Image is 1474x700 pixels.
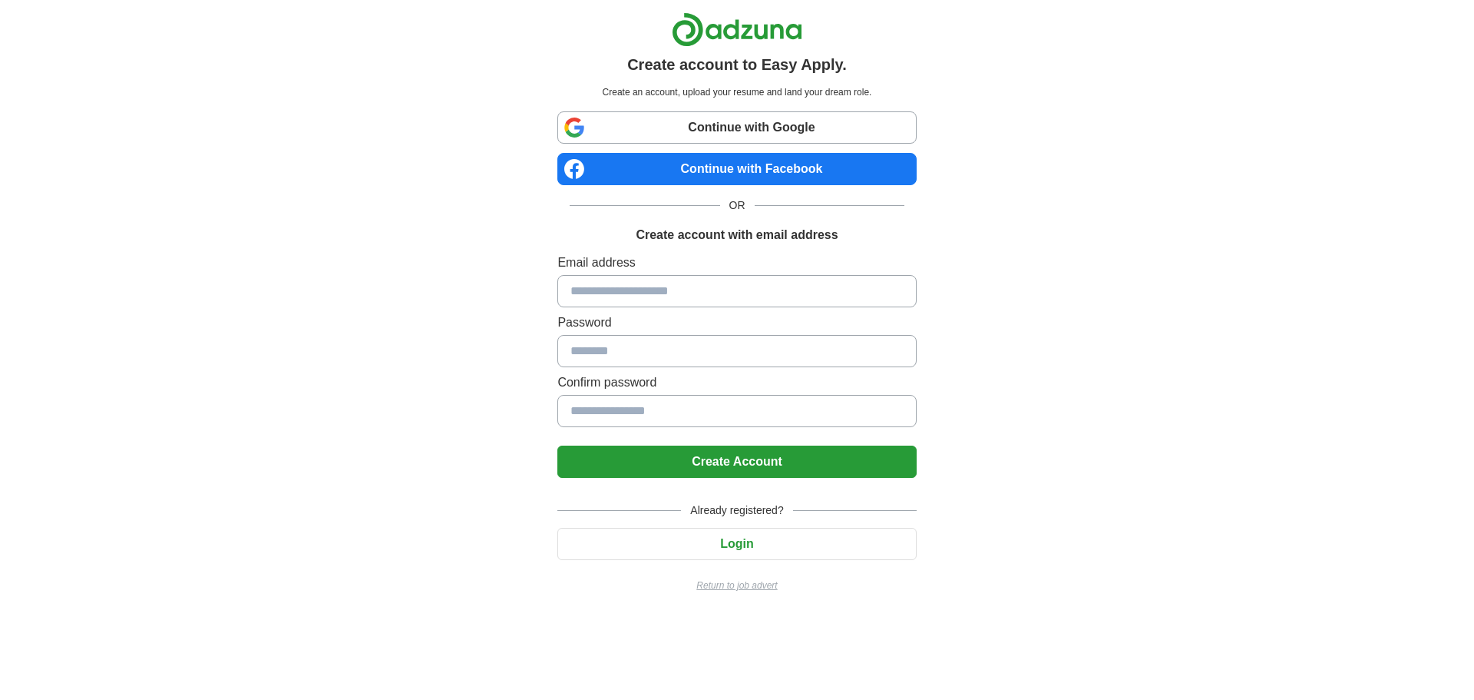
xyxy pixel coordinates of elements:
label: Email address [557,254,916,272]
button: Create Account [557,446,916,478]
a: Continue with Facebook [557,153,916,185]
button: Login [557,528,916,560]
p: Create an account, upload your resume and land your dream role. [560,85,913,99]
a: Return to job advert [557,579,916,592]
span: Already registered? [681,503,792,519]
label: Confirm password [557,373,916,392]
img: Adzuna logo [672,12,802,47]
label: Password [557,314,916,332]
a: Login [557,537,916,550]
h1: Create account to Easy Apply. [627,53,847,76]
h1: Create account with email address [636,226,838,244]
span: OR [720,197,755,214]
a: Continue with Google [557,111,916,144]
